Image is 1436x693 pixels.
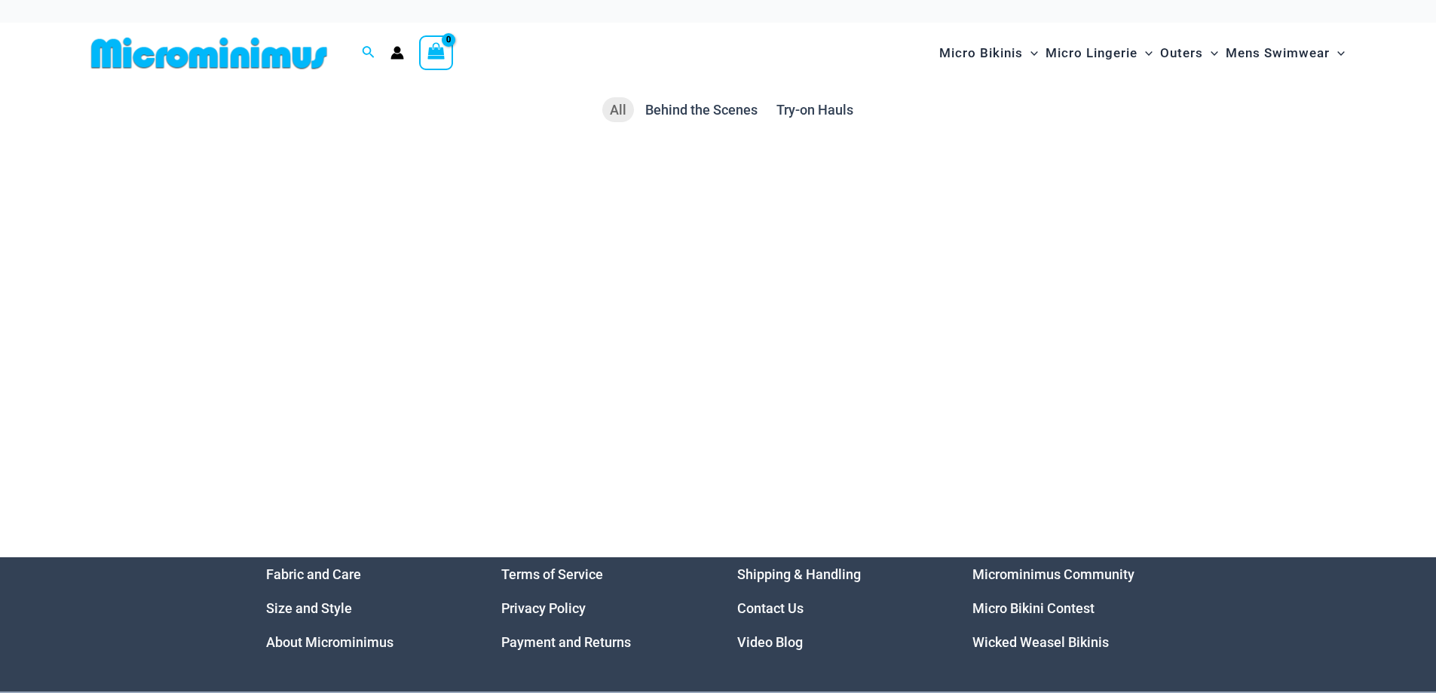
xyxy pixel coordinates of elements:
[939,34,1023,72] span: Micro Bikinis
[501,600,586,616] a: Privacy Policy
[1222,30,1349,76] a: Mens SwimwearMenu ToggleMenu Toggle
[266,557,464,659] aside: Footer Widget 1
[737,557,935,659] nav: Menu
[266,557,464,659] nav: Menu
[935,30,1042,76] a: Micro BikinisMenu ToggleMenu Toggle
[1046,34,1137,72] span: Micro Lingerie
[1042,30,1156,76] a: Micro LingerieMenu ToggleMenu Toggle
[1203,34,1218,72] span: Menu Toggle
[419,35,454,70] a: View Shopping Cart, empty
[85,36,333,70] img: MM SHOP LOGO FLAT
[972,557,1171,659] nav: Menu
[645,102,758,118] span: Behind the Scenes
[1023,34,1038,72] span: Menu Toggle
[1137,34,1153,72] span: Menu Toggle
[390,46,404,60] a: Account icon link
[737,566,861,582] a: Shipping & Handling
[501,634,631,650] a: Payment and Returns
[1160,34,1203,72] span: Outers
[737,557,935,659] aside: Footer Widget 3
[972,566,1134,582] a: Microminimus Community
[266,600,352,616] a: Size and Style
[776,102,853,118] span: Try-on Hauls
[501,566,603,582] a: Terms of Service
[266,634,393,650] a: About Microminimus
[737,600,804,616] a: Contact Us
[972,600,1095,616] a: Micro Bikini Contest
[1330,34,1345,72] span: Menu Toggle
[1156,30,1222,76] a: OutersMenu ToggleMenu Toggle
[266,566,361,582] a: Fabric and Care
[501,557,700,659] nav: Menu
[362,44,375,63] a: Search icon link
[610,102,626,118] span: All
[501,557,700,659] aside: Footer Widget 2
[1226,34,1330,72] span: Mens Swimwear
[933,28,1352,78] nav: Site Navigation
[737,634,803,650] a: Video Blog
[972,557,1171,659] aside: Footer Widget 4
[972,634,1109,650] a: Wicked Weasel Bikinis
